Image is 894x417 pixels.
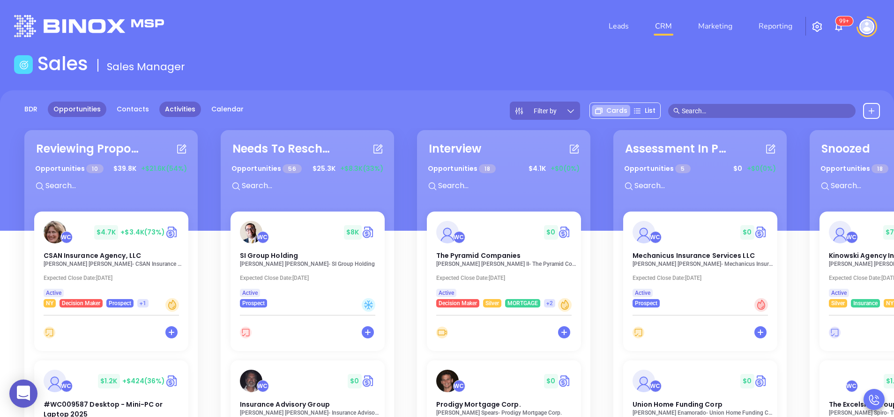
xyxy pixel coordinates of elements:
[240,275,380,281] p: Expected Close Date: [DATE]
[240,261,380,267] p: Gabriel Perez - SI Group Holding
[846,231,858,243] div: Walter Contreras
[231,160,302,177] p: Opportunities
[111,102,155,117] a: Contacts
[605,17,633,36] a: Leads
[740,225,754,240] span: $ 0
[439,298,477,308] span: Decision Maker
[625,140,728,157] div: Assessment In Progress
[241,180,381,192] input: Search...
[633,370,655,392] img: Union Home Funding Corp
[754,374,768,388] img: Quote
[526,161,548,176] span: $ 4.1K
[165,225,179,239] img: Quote
[439,288,454,298] span: Active
[633,275,773,281] p: Expected Close Date: [DATE]
[436,400,521,409] span: Prodigy Mortgage Corp.
[44,221,66,243] img: CSAN Insurance Agency, LLC
[35,160,104,177] p: Opportunities
[240,410,380,416] p: Russell Thompson - Insurance Advisory Group
[754,225,768,239] img: Quote
[853,298,878,308] span: Insurance
[310,161,338,176] span: $ 25.3K
[165,374,179,388] img: Quote
[558,374,572,388] img: Quote
[109,298,131,308] span: Prospect
[649,380,662,392] div: Walter Contreras
[453,231,465,243] div: Walter Contreras
[820,160,888,177] p: Opportunities
[859,19,874,34] img: user
[623,212,777,307] a: profileWalter Contreras$0Circle dollarMechanicus Insurance Services LLC[PERSON_NAME] [PERSON_NAME...
[44,261,184,267] p: Jennifer Petersen-Kreatsoulas - CSAN Insurance Agency, LLC
[812,21,823,32] img: iconSetting
[558,225,572,239] img: Quote
[507,298,538,308] span: MORTGAGE
[62,298,100,308] span: Decision Maker
[833,21,844,32] img: iconNotification
[165,298,179,312] div: Warm
[94,225,119,240] span: $ 4.7K
[886,298,894,308] span: NY
[635,298,657,308] span: Prospect
[731,161,745,176] span: $ 0
[846,380,858,392] div: Walter Contreras
[19,102,43,117] a: BDR
[436,275,577,281] p: Expected Close Date: [DATE]
[829,370,851,392] img: The Excelsior Group, Inc.
[37,52,88,75] h1: Sales
[633,251,755,260] span: Mechanicus Insurance Services LLC
[283,164,301,173] span: 56
[437,180,578,192] input: Search...
[436,410,577,416] p: Rick Spears - Prodigy Mortgage Corp.
[821,140,870,157] div: Snoozed
[436,370,459,392] img: Prodigy Mortgage Corp.
[633,180,774,192] input: Search...
[141,164,187,174] span: +$21.6K (54%)
[257,380,269,392] div: Walter Contreras
[44,251,142,260] span: CSAN Insurance Agency, LLC
[649,231,662,243] div: Walter Contreras
[44,370,66,392] img: #WC009587 Desktop - Mini-PC or Laptop 2025
[362,225,375,239] img: Quote
[240,221,262,243] img: SI Group Holding
[673,108,680,114] span: search
[633,400,723,409] span: Union Home Funding Corp
[651,17,676,36] a: CRM
[257,231,269,243] div: Walter Contreras
[534,108,557,114] span: Filter by
[232,140,335,157] div: Needs To Reschedule
[675,164,690,173] span: 5
[453,380,465,392] div: Walter Contreras
[362,374,375,388] img: Quote
[754,298,768,312] div: Hot
[429,140,481,157] div: Interview
[694,17,736,36] a: Marketing
[46,298,53,308] span: NY
[479,164,495,173] span: 18
[36,140,139,157] div: Reviewing Proposal
[206,102,249,117] a: Calendar
[240,400,330,409] span: Insurance Advisory Group
[624,160,691,177] p: Opportunities
[544,374,558,388] span: $ 0
[633,261,773,267] p: David Schonbrun - Mechanicus Insurance Services LLC
[633,221,655,243] img: Mechanicus Insurance Services LLC
[362,298,375,312] div: Cold
[755,17,796,36] a: Reporting
[872,164,888,173] span: 18
[107,59,185,74] span: Sales Manager
[111,161,139,176] span: $ 39.8K
[831,288,847,298] span: Active
[120,227,165,237] span: +$3.4K (73%)
[630,105,658,117] div: List
[240,251,298,260] span: SI Group Holding
[551,164,580,174] span: +$0 (0%)
[14,15,164,37] img: logo
[546,298,553,308] span: +2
